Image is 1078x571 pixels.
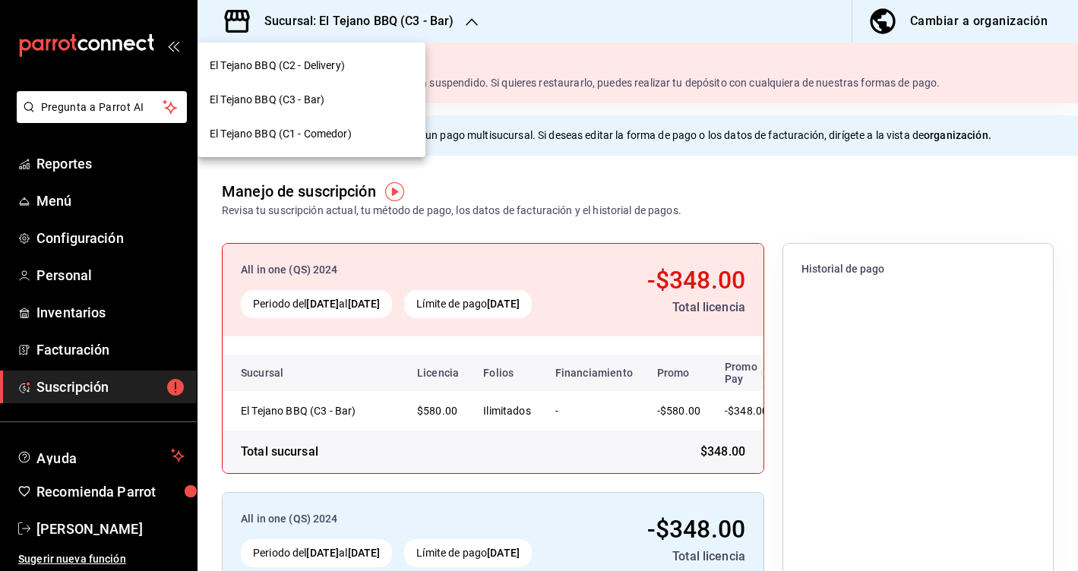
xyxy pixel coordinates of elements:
span: El Tejano BBQ (C1 - Comedor) [210,126,352,142]
span: El Tejano BBQ (C3 - Bar) [210,92,324,108]
div: El Tejano BBQ (C1 - Comedor) [198,117,425,151]
div: El Tejano BBQ (C2 - Delivery) [198,49,425,83]
div: El Tejano BBQ (C3 - Bar) [198,83,425,117]
span: El Tejano BBQ (C2 - Delivery) [210,58,345,74]
img: Tooltip marker [385,182,404,201]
